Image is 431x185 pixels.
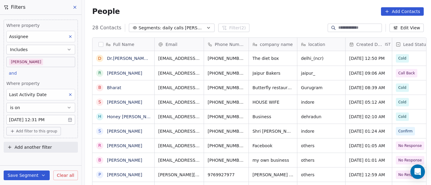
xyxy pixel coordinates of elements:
[301,157,342,163] span: others
[410,164,425,179] div: Open Intercom Messenger
[98,113,102,120] div: H
[252,70,293,76] span: Jaipur Bakers
[403,41,428,47] span: Lead Status
[349,172,388,178] span: [DATE] 12:59 AM
[158,157,200,163] span: [EMAIL_ADDRESS][DOMAIN_NAME]
[398,172,422,178] span: No Response
[252,114,293,120] span: Business
[208,85,245,91] span: [PHONE_NUMBER]
[107,100,142,105] a: [PERSON_NAME]
[98,55,102,62] div: D
[301,172,342,178] span: others
[158,114,200,120] span: [EMAIL_ADDRESS][DOMAIN_NAME]
[252,157,293,163] span: my own business
[301,99,342,105] span: indore
[249,38,297,51] div: company name
[208,172,245,178] span: 9769927977
[204,38,249,51] div: Phone Number
[107,85,121,90] a: Bharat
[208,143,245,149] span: [PHONE_NUMBER]
[308,41,325,47] span: location
[398,114,406,120] span: Cold
[301,55,342,61] span: delhi_(ncr)
[252,55,293,61] span: The diet box
[252,85,293,91] span: Butterfly restaurants pvt ltd
[107,129,142,134] a: [PERSON_NAME]
[98,157,101,163] div: B
[381,7,424,16] button: Add Contacts
[301,114,342,120] span: dehradun
[107,56,159,61] a: Dr.[PERSON_NAME] Rani
[208,55,245,61] span: [PHONE_NUMBER]
[107,71,142,76] a: [PERSON_NAME]
[385,42,391,47] span: IST
[349,85,388,91] span: [DATE] 08:39 AM
[208,70,245,76] span: [PHONE_NUMBER]
[398,85,406,91] span: Cold
[107,114,157,119] a: Honey [PERSON_NAME]
[297,38,345,51] div: location
[252,143,293,149] span: Facebook
[349,99,388,105] span: [DATE] 05:12 AM
[349,128,388,134] span: [DATE] 01:24 AM
[301,70,342,76] span: jaipur_
[349,70,388,76] span: [DATE] 09:06 AM
[92,7,120,16] span: People
[155,38,204,51] div: Email
[398,128,413,134] span: Confirm
[301,143,342,149] span: others
[92,38,154,51] div: Full Name
[165,41,177,47] span: Email
[139,25,161,31] span: Segments:
[398,99,406,105] span: Cold
[301,128,342,134] span: indore
[356,41,384,47] span: Created Date
[252,99,293,105] span: HOUSE WIFE
[158,128,200,134] span: [EMAIL_ADDRESS][DOMAIN_NAME]
[252,172,293,178] span: [PERSON_NAME] enterprises
[346,38,392,51] div: Created DateIST
[158,70,200,76] span: [EMAIL_ADDRESS][DOMAIN_NAME]
[158,143,200,149] span: [EMAIL_ADDRESS][DOMAIN_NAME]
[218,24,249,32] button: Filter(2)
[158,55,200,61] span: [EMAIL_ADDRESS][DOMAIN_NAME]
[398,157,422,163] span: No Response
[398,70,415,76] span: Call Back
[98,84,101,91] div: B
[107,158,142,163] a: [PERSON_NAME]
[349,157,388,163] span: [DATE] 01:01 AM
[99,128,101,134] div: S
[349,114,388,120] span: [DATE] 02:10 AM
[92,24,121,31] span: 28 Contacts
[162,25,205,31] span: daily calls [PERSON_NAME]
[208,99,245,105] span: [PHONE_NUMBER]
[158,85,200,91] span: [EMAIL_ADDRESS][DOMAIN_NAME]
[215,41,245,47] span: Phone Number
[208,128,245,134] span: [PHONE_NUMBER]
[158,99,200,105] span: [EMAIL_ADDRESS][DOMAIN_NAME]
[158,172,200,178] span: [PERSON_NAME][EMAIL_ADDRESS][PERSON_NAME][DOMAIN_NAME]
[301,85,342,91] span: Gurugram
[349,55,388,61] span: [DATE] 12:50 PM
[99,171,101,178] div: P
[99,99,101,105] div: s
[252,128,293,134] span: Shri [PERSON_NAME]
[208,157,245,163] span: [PHONE_NUMBER]
[398,55,406,61] span: Cold
[98,142,101,149] div: R
[398,143,422,149] span: No Response
[98,70,101,76] div: r
[208,114,245,120] span: [PHONE_NUMBER]
[107,143,142,148] a: [PERSON_NAME]
[113,41,134,47] span: Full Name
[349,143,388,149] span: [DATE] 01:05 AM
[389,24,424,32] button: Edit View
[107,172,142,177] a: [PERSON_NAME]
[260,41,293,47] span: company name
